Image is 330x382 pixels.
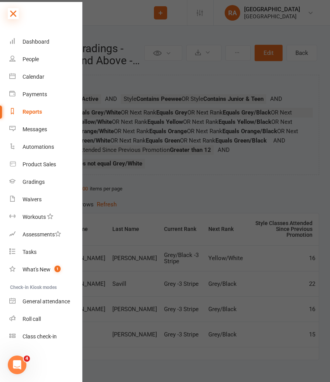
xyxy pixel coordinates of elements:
div: General attendance [23,298,70,305]
div: Class check-in [23,333,57,340]
div: Reports [23,109,42,115]
span: 4 [24,356,30,362]
div: What's New [23,266,51,273]
a: People [9,51,83,68]
a: Dashboard [9,33,83,51]
a: Assessments [9,226,83,243]
div: Calendar [23,74,44,80]
div: Payments [23,91,47,97]
a: General attendance kiosk mode [9,293,83,310]
a: Product Sales [9,156,83,173]
a: What's New1 [9,261,83,278]
a: Gradings [9,173,83,191]
span: 1 [54,266,61,272]
div: Workouts [23,214,46,220]
div: Waivers [23,196,42,202]
a: Automations [9,138,83,156]
a: Roll call [9,310,83,328]
div: People [23,56,39,62]
div: Messages [23,126,47,132]
a: Class kiosk mode [9,328,83,345]
a: Waivers [9,191,83,208]
div: Roll call [23,316,41,322]
div: Automations [23,144,54,150]
div: Gradings [23,179,45,185]
a: Workouts [9,208,83,226]
div: Product Sales [23,161,56,167]
a: Tasks [9,243,83,261]
a: Payments [9,86,83,103]
a: Calendar [9,68,83,86]
iframe: Intercom live chat [8,356,26,374]
a: Reports [9,103,83,121]
a: Messages [9,121,83,138]
div: Assessments [23,231,61,238]
div: Tasks [23,249,37,255]
div: Dashboard [23,39,49,45]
